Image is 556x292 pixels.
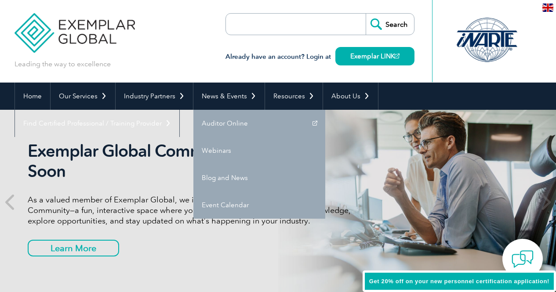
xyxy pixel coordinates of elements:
a: News & Events [193,83,265,110]
a: Exemplar LINK [335,47,414,65]
a: About Us [323,83,378,110]
a: Learn More [28,240,119,256]
a: Auditor Online [193,110,325,137]
span: Get 20% off on your new personnel certification application! [369,278,549,285]
a: Our Services [51,83,115,110]
a: Find Certified Professional / Training Provider [15,110,179,137]
a: Home [15,83,50,110]
a: Resources [265,83,323,110]
img: open_square.png [395,54,400,58]
img: en [542,4,553,12]
a: Event Calendar [193,191,325,219]
input: Search [366,14,414,35]
h3: Already have an account? Login at [225,51,414,62]
img: contact-chat.png [512,248,534,270]
a: Blog and News [193,164,325,191]
p: As a valued member of Exemplar Global, we invite you to join our soon-to-launch Community—a fun, ... [28,195,357,226]
a: Industry Partners [116,83,193,110]
p: Leading the way to excellence [15,59,111,69]
a: Webinars [193,137,325,164]
h2: Exemplar Global Community Launching Soon [28,141,357,181]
